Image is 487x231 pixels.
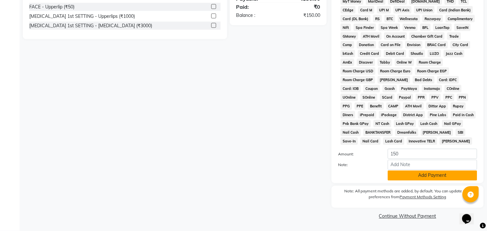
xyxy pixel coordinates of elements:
[377,6,391,14] span: UPI M
[361,138,381,145] span: Nail Card
[444,50,465,57] span: Jazz Cash
[437,76,459,84] span: Card: IDFC
[397,94,414,101] span: Paypal
[333,213,482,220] a: Continue Without Payment
[425,41,448,49] span: BRAC Card
[355,103,365,110] span: PPE
[341,76,375,84] span: Room Charge GBP
[409,50,426,57] span: Shoutlo
[363,129,393,136] span: BANKTANSFER
[361,32,382,40] span: ATH Movil
[427,103,448,110] span: Dittor App
[460,205,480,225] iframe: chat widget
[398,15,420,22] span: Wellnessta
[420,24,431,31] span: BFL
[333,162,383,168] label: Note:
[428,111,448,119] span: Pine Labs
[278,3,325,11] div: ₹0
[387,103,401,110] span: CAMP
[29,13,135,20] div: [MEDICAL_DATA] 1st SETTING - Upperlips (₹1000)
[358,6,375,14] span: Card M
[341,15,371,22] span: Card (DL Bank)
[447,32,461,40] span: Trade
[394,120,416,128] span: Lash GPay
[373,15,382,22] span: RS
[358,50,381,57] span: Credit Card
[417,59,443,66] span: Room Charge
[341,111,355,119] span: Diners
[341,6,356,14] span: CEdge
[388,171,477,181] button: Add Payment
[357,59,375,66] span: Discover
[384,32,407,40] span: On Account
[388,149,477,159] input: Amount
[416,94,427,101] span: PPR
[405,41,423,49] span: Envision
[379,41,403,49] span: Card on File
[443,94,454,101] span: PPC
[451,41,470,49] span: City Card
[454,24,471,31] span: SaveIN
[357,41,376,49] span: Donation
[374,120,391,128] span: NT Cash
[395,59,415,66] span: Online W
[378,67,413,75] span: Room Charge Euro
[341,59,354,66] span: AmEx
[341,85,361,92] span: Card: IOB
[380,94,395,101] span: SCard
[383,138,404,145] span: Lash Card
[400,85,420,92] span: PayMaya
[456,129,466,136] span: SBI
[403,103,424,110] span: ATH Movil
[433,24,452,31] span: LoanTap
[379,111,399,119] span: iPackage
[29,22,152,29] div: [MEDICAL_DATA] 1st SETTING - [MEDICAL_DATA] (₹3000)
[231,12,278,19] div: Balance :
[395,129,418,136] span: Dreamfolks
[341,67,375,75] span: Room Charge USD
[378,76,410,84] span: [PERSON_NAME]
[429,94,441,101] span: PPV
[341,120,371,128] span: Pnb Bank GPay
[457,94,468,101] span: PPN
[440,138,472,145] span: [PERSON_NAME]
[368,103,384,110] span: Benefit
[422,85,442,92] span: Instamojo
[341,138,358,145] span: Save-In
[333,152,383,157] label: Amount:
[384,50,406,57] span: Debit Card
[231,3,278,11] div: Paid:
[414,6,435,14] span: UPI Union
[341,41,354,49] span: Comp
[341,32,358,40] span: GMoney
[445,85,462,92] span: COnline
[29,4,74,10] div: FACE - Upperlip (₹50)
[388,160,477,170] input: Add Note
[341,94,358,101] span: UOnline
[419,120,440,128] span: Lash Cash
[278,12,325,19] div: ₹150.00
[401,111,426,119] span: District App
[413,76,435,84] span: Bad Debts
[385,15,395,22] span: BTC
[379,24,400,31] span: Spa Week
[378,59,392,66] span: Tabby
[451,103,466,110] span: Rupay
[354,24,376,31] span: Spa Finder
[341,129,361,136] span: Nail Cash
[394,6,412,14] span: UPI Axis
[446,15,475,22] span: Complimentary
[338,188,477,203] label: Note: All payment methods are added, by default. You can update your preferences from
[403,24,418,31] span: Venmo
[415,67,449,75] span: Room Charge EGP
[361,94,377,101] span: SOnline
[428,50,441,57] span: LUZO
[410,32,445,40] span: Chamber Gift Card
[341,24,351,31] span: Nift
[383,85,397,92] span: Gcash
[358,111,376,119] span: iPrepaid
[451,111,476,119] span: Paid in Cash
[363,85,380,92] span: Coupon
[423,15,443,22] span: Razorpay
[421,129,454,136] span: [PERSON_NAME]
